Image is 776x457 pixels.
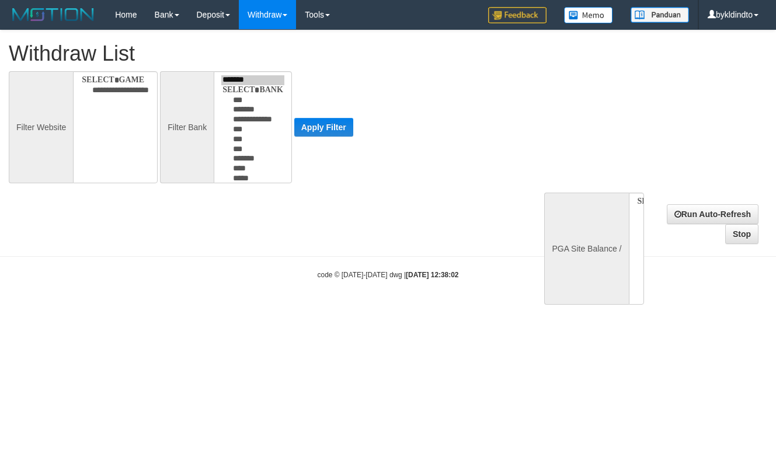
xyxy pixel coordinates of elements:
img: MOTION_logo.png [9,6,98,23]
h1: Withdraw List [9,42,506,65]
strong: [DATE] 12:38:02 [406,271,458,279]
img: Feedback.jpg [488,7,547,23]
a: Stop [725,224,758,244]
img: panduan.png [631,7,689,23]
button: Apply Filter [294,118,353,137]
div: Filter Website [9,71,73,183]
small: code © [DATE]-[DATE] dwg | [318,271,459,279]
div: Filter Bank [160,71,214,183]
img: Button%20Memo.svg [564,7,613,23]
div: PGA Site Balance / [544,193,628,305]
a: Run Auto-Refresh [667,204,758,224]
